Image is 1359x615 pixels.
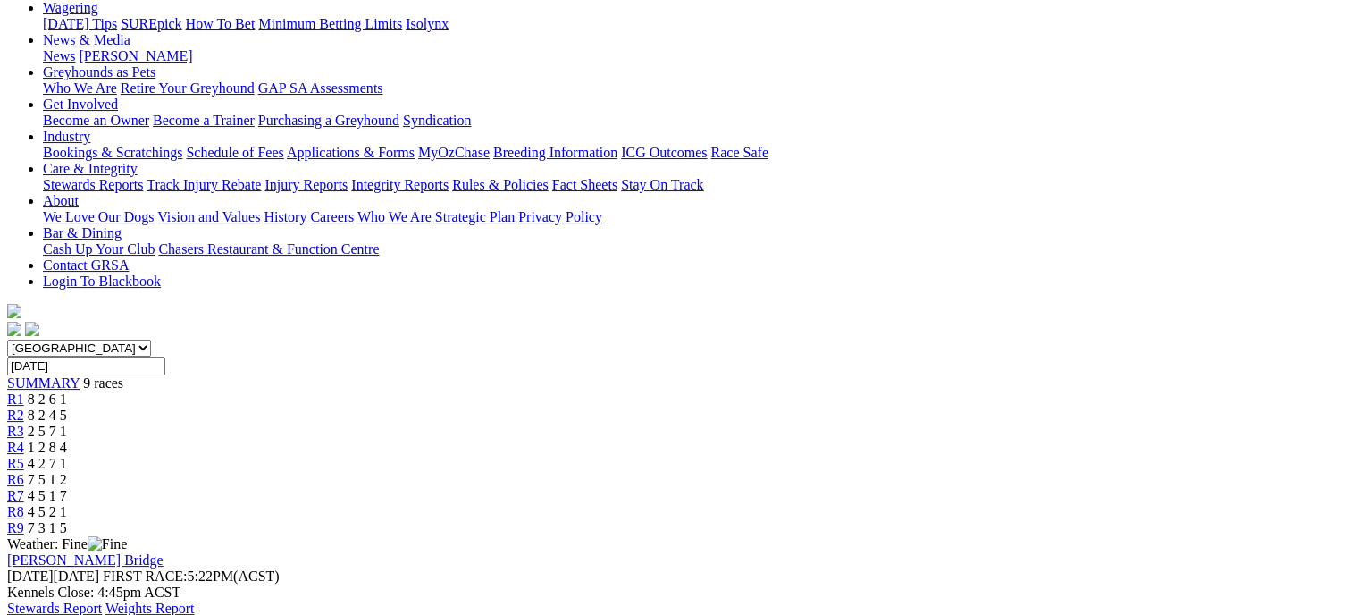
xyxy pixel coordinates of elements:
[158,241,379,257] a: Chasers Restaurant & Function Centre
[43,113,1352,129] div: Get Involved
[43,145,1352,161] div: Industry
[157,209,260,224] a: Vision and Values
[43,241,1352,257] div: Bar & Dining
[7,456,24,471] a: R5
[186,16,256,31] a: How To Bet
[7,304,21,318] img: logo-grsa-white.png
[357,209,432,224] a: Who We Are
[153,113,255,128] a: Become a Trainer
[43,161,138,176] a: Care & Integrity
[43,48,1352,64] div: News & Media
[121,16,181,31] a: SUREpick
[43,16,117,31] a: [DATE] Tips
[43,209,1352,225] div: About
[7,520,24,535] a: R9
[28,488,67,503] span: 4 5 1 7
[43,97,118,112] a: Get Involved
[25,322,39,336] img: twitter.svg
[7,569,54,584] span: [DATE]
[403,113,471,128] a: Syndication
[258,80,383,96] a: GAP SA Assessments
[7,375,80,391] a: SUMMARY
[28,504,67,519] span: 4 5 2 1
[264,209,306,224] a: History
[452,177,549,192] a: Rules & Policies
[264,177,348,192] a: Injury Reports
[7,472,24,487] a: R6
[43,257,129,273] a: Contact GRSA
[28,456,67,471] span: 4 2 7 1
[103,569,280,584] span: 5:22PM(ACST)
[287,145,415,160] a: Applications & Forms
[7,424,24,439] a: R3
[710,145,768,160] a: Race Safe
[28,408,67,423] span: 8 2 4 5
[186,145,283,160] a: Schedule of Fees
[406,16,449,31] a: Isolynx
[147,177,261,192] a: Track Injury Rebate
[43,145,182,160] a: Bookings & Scratchings
[43,129,90,144] a: Industry
[7,488,24,503] a: R7
[43,80,117,96] a: Who We Are
[7,585,1352,601] div: Kennels Close: 4:45pm ACST
[43,48,75,63] a: News
[28,520,67,535] span: 7 3 1 5
[28,424,67,439] span: 2 5 7 1
[7,552,164,568] a: [PERSON_NAME] Bridge
[83,375,123,391] span: 9 races
[88,536,127,552] img: Fine
[43,64,155,80] a: Greyhounds as Pets
[7,440,24,455] a: R4
[43,177,143,192] a: Stewards Reports
[7,408,24,423] a: R2
[7,569,99,584] span: [DATE]
[258,113,399,128] a: Purchasing a Greyhound
[43,209,154,224] a: We Love Our Dogs
[28,392,67,407] span: 8 2 6 1
[7,504,24,519] a: R8
[552,177,617,192] a: Fact Sheets
[518,209,602,224] a: Privacy Policy
[28,472,67,487] span: 7 5 1 2
[258,16,402,31] a: Minimum Betting Limits
[43,177,1352,193] div: Care & Integrity
[7,392,24,407] a: R1
[43,274,161,289] a: Login To Blackbook
[621,145,707,160] a: ICG Outcomes
[621,177,703,192] a: Stay On Track
[103,569,187,584] span: FIRST RACE:
[7,322,21,336] img: facebook.svg
[43,241,155,257] a: Cash Up Your Club
[435,209,515,224] a: Strategic Plan
[43,32,130,47] a: News & Media
[418,145,490,160] a: MyOzChase
[28,440,67,455] span: 1 2 8 4
[7,357,165,375] input: Select date
[43,225,122,240] a: Bar & Dining
[493,145,617,160] a: Breeding Information
[43,193,79,208] a: About
[310,209,354,224] a: Careers
[79,48,192,63] a: [PERSON_NAME]
[121,80,255,96] a: Retire Your Greyhound
[351,177,449,192] a: Integrity Reports
[43,80,1352,97] div: Greyhounds as Pets
[7,536,127,552] span: Weather: Fine
[43,113,149,128] a: Become an Owner
[43,16,1352,32] div: Wagering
